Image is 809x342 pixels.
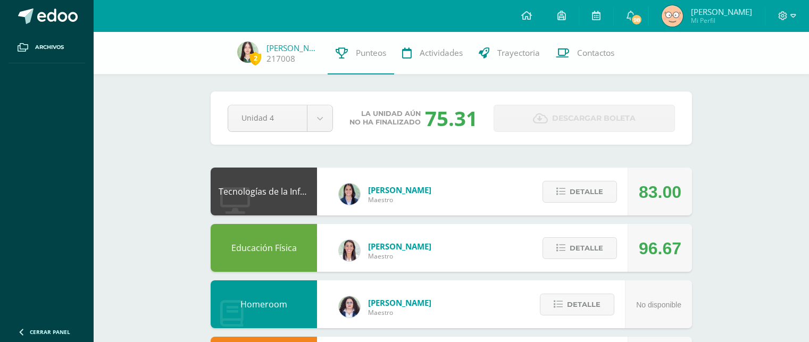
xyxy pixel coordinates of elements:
[570,182,603,202] span: Detalle
[368,185,431,195] span: [PERSON_NAME]
[266,53,295,64] a: 217008
[420,47,463,59] span: Actividades
[9,32,85,63] a: Archivos
[237,41,258,63] img: 8c1a34b3b9342903322ec75c6fc362cc.png
[349,110,421,127] span: La unidad aún no ha finalizado
[639,168,681,216] div: 83.00
[691,6,752,17] span: [PERSON_NAME]
[328,32,394,74] a: Punteos
[639,224,681,272] div: 96.67
[211,280,317,328] div: Homeroom
[368,252,431,261] span: Maestro
[425,104,478,132] div: 75.31
[339,240,360,261] img: 68dbb99899dc55733cac1a14d9d2f825.png
[394,32,471,74] a: Actividades
[543,181,617,203] button: Detalle
[497,47,540,59] span: Trayectoria
[211,224,317,272] div: Educación Física
[339,296,360,318] img: ba02aa29de7e60e5f6614f4096ff8928.png
[577,47,614,59] span: Contactos
[471,32,548,74] a: Trayectoria
[662,5,683,27] img: 534664ee60f520b42d8813f001d89cd9.png
[211,168,317,215] div: Tecnologías de la Información y Comunicación: Computación
[266,43,320,53] a: [PERSON_NAME]
[368,297,431,308] span: [PERSON_NAME]
[631,14,643,26] span: 98
[543,237,617,259] button: Detalle
[368,308,431,317] span: Maestro
[570,238,603,258] span: Detalle
[249,52,261,65] span: 2
[368,241,431,252] span: [PERSON_NAME]
[35,43,64,52] span: Archivos
[241,105,294,130] span: Unidad 4
[567,295,601,314] span: Detalle
[691,16,752,25] span: Mi Perfil
[548,32,622,74] a: Contactos
[30,328,70,336] span: Cerrar panel
[356,47,386,59] span: Punteos
[368,195,431,204] span: Maestro
[228,105,332,131] a: Unidad 4
[552,105,636,131] span: Descargar boleta
[636,301,681,309] span: No disponible
[540,294,614,315] button: Detalle
[339,183,360,205] img: 7489ccb779e23ff9f2c3e89c21f82ed0.png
